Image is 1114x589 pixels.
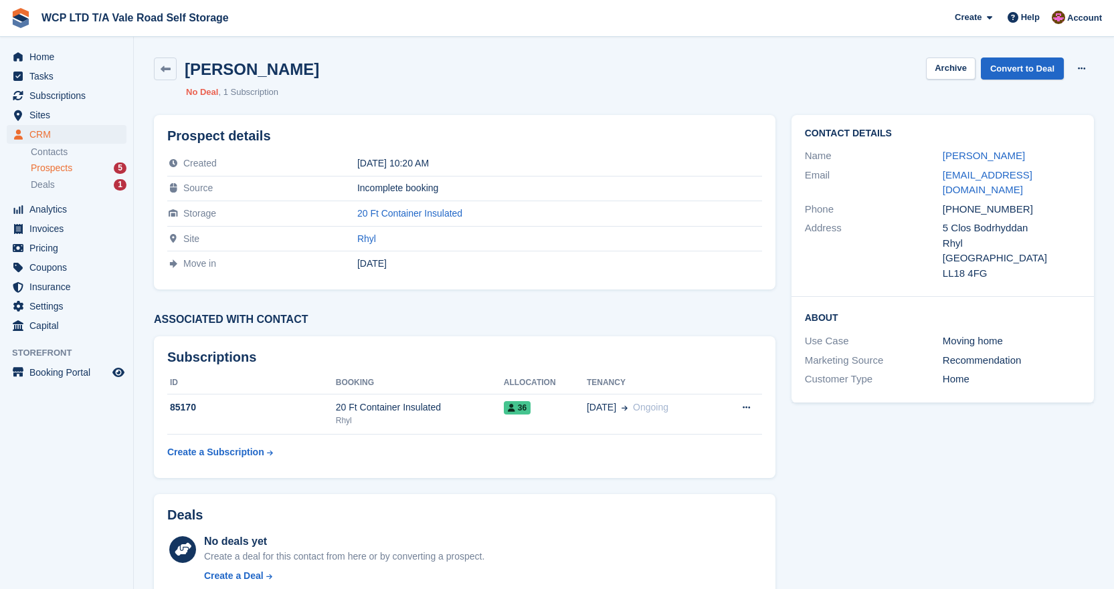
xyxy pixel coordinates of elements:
h2: Subscriptions [167,350,762,365]
a: Create a Subscription [167,440,273,465]
a: menu [7,200,126,219]
a: Deals 1 [31,178,126,192]
div: 1 [114,179,126,191]
span: Site [183,233,199,244]
img: Mike Hughes [1052,11,1065,24]
div: Rhyl [336,415,504,427]
div: Phone [805,202,943,217]
button: Archive [926,57,976,80]
a: menu [7,125,126,144]
div: Marketing Source [805,353,943,368]
span: Storage [183,208,216,219]
div: Customer Type [805,372,943,387]
span: Help [1021,11,1040,24]
span: Created [183,158,217,168]
span: Deals [31,179,55,191]
a: Convert to Deal [981,57,1064,80]
a: 20 Ft Container Insulated [357,208,462,219]
h2: Prospect details [167,128,762,144]
span: Subscriptions [29,86,110,105]
span: Analytics [29,200,110,219]
a: menu [7,219,126,238]
span: Pricing [29,239,110,257]
div: [PHONE_NUMBER] [943,202,1081,217]
span: Ongoing [633,402,668,413]
span: Insurance [29,277,110,296]
div: Create a Deal [204,569,264,583]
div: LL18 4FG [943,266,1081,281]
a: WCP LTD T/A Vale Road Self Storage [36,7,234,29]
div: 5 [114,162,126,174]
th: Tenancy [587,372,717,394]
span: Source [183,183,213,193]
h2: [PERSON_NAME] [185,60,319,78]
a: menu [7,67,126,86]
a: menu [7,363,126,382]
th: ID [167,372,336,394]
a: menu [7,239,126,257]
div: No deals yet [204,534,484,550]
div: Create a Subscription [167,445,264,459]
div: [GEOGRAPHIC_DATA] [943,251,1081,266]
a: menu [7,86,126,105]
h2: Contact Details [805,128,1081,139]
a: [PERSON_NAME] [943,150,1025,161]
span: Prospects [31,162,72,174]
div: Email [805,168,943,198]
div: Incomplete booking [357,183,762,193]
span: Sites [29,106,110,124]
span: Invoices [29,219,110,238]
div: [DATE] [357,258,762,269]
a: [EMAIL_ADDRESS][DOMAIN_NAME] [943,169,1032,196]
th: Booking [336,372,504,394]
li: No Deal [186,86,218,99]
h2: Deals [167,507,203,523]
div: 5 Clos Bodrhyddan [943,221,1081,236]
a: Create a Deal [204,569,484,583]
h3: Associated with contact [154,314,775,326]
a: Preview store [110,364,126,380]
img: stora-icon-8386f47178a22dfd0bd8f6a31ec36ba5ce8667c1dd55bd0f319d3a0aa187defe.svg [11,8,31,28]
a: menu [7,106,126,124]
a: menu [7,47,126,66]
div: Home [943,372,1081,387]
a: Rhyl [357,233,376,244]
a: menu [7,258,126,277]
a: Prospects 5 [31,161,126,175]
div: Rhyl [943,236,1081,251]
a: Contacts [31,146,126,158]
th: Allocation [504,372,587,394]
a: menu [7,316,126,335]
span: Settings [29,297,110,316]
div: [DATE] 10:20 AM [357,158,762,168]
h2: About [805,310,1081,324]
div: 20 Ft Container Insulated [336,400,504,415]
div: Use Case [805,334,943,349]
span: Coupons [29,258,110,277]
li: 1 Subscription [218,86,278,99]
div: Recommendation [943,353,1081,368]
span: Tasks [29,67,110,86]
span: Home [29,47,110,66]
span: Capital [29,316,110,335]
span: CRM [29,125,110,144]
div: Create a deal for this contact from here or by converting a prospect. [204,550,484,564]
span: Move in [183,258,216,269]
span: [DATE] [587,400,616,415]
div: Moving home [943,334,1081,349]
a: menu [7,297,126,316]
span: Create [955,11,982,24]
span: 36 [504,401,531,415]
span: Account [1067,11,1102,25]
a: menu [7,277,126,296]
span: Storefront [12,346,133,360]
div: 85170 [167,400,336,415]
span: Booking Portal [29,363,110,382]
div: Name [805,148,943,164]
div: Address [805,221,943,281]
